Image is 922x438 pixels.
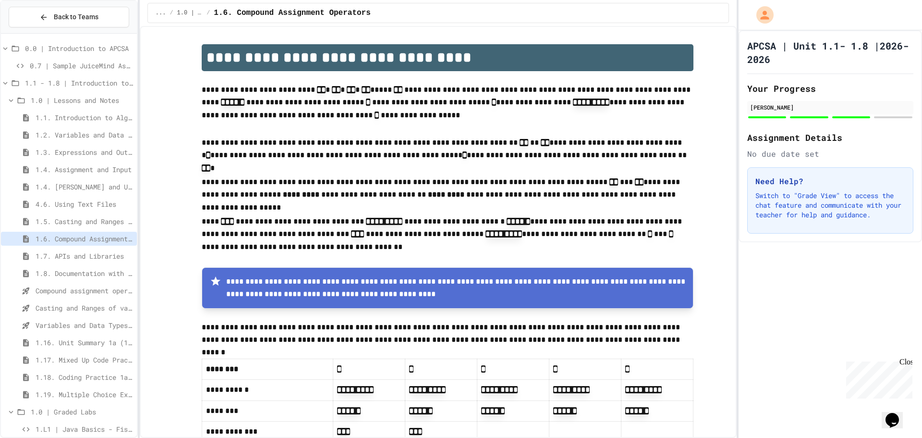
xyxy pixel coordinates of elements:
span: / [170,9,173,17]
span: 1.0 | Graded Labs [31,407,133,417]
span: Variables and Data Types - Quiz [36,320,133,330]
h3: Need Help? [755,175,905,187]
span: 1.0 | Lessons and Notes [177,9,203,17]
div: Chat with us now!Close [4,4,66,61]
span: 0.0 | Introduction to APCSA [25,43,133,53]
p: Switch to "Grade View" to access the chat feature and communicate with your teacher for help and ... [755,191,905,220]
span: 1.4. Assignment and Input [36,164,133,175]
span: 1.1. Introduction to Algorithms, Programming, and Compilers [36,113,133,123]
span: 1.L1 | Java Basics - Fish Lab [36,424,133,434]
span: 1.0 | Lessons and Notes [31,95,133,105]
span: 4.6. Using Text Files [36,199,133,209]
div: No due date set [747,148,913,160]
span: 1.16. Unit Summary 1a (1.1-1.6) [36,338,133,348]
span: 1.17. Mixed Up Code Practice 1.1-1.6 [36,355,133,365]
span: 1.8. Documentation with Comments and Preconditions [36,268,133,278]
h1: APCSA | Unit 1.1- 1.8 |2026-2026 [747,39,913,66]
div: [PERSON_NAME] [750,103,910,112]
button: Back to Teams [9,7,129,27]
span: 1.7. APIs and Libraries [36,251,133,261]
span: 1.6. Compound Assignment Operators [36,234,133,244]
span: Compound assignment operators - Quiz [36,286,133,296]
div: My Account [746,4,776,26]
span: 1.19. Multiple Choice Exercises for Unit 1a (1.1-1.6) [36,389,133,400]
span: / [206,9,210,17]
span: ... [156,9,166,17]
iframe: chat widget [842,358,912,399]
span: 1.4. [PERSON_NAME] and User Input [36,182,133,192]
span: 1.1 - 1.8 | Introduction to Java [25,78,133,88]
span: 1.5. Casting and Ranges of Values [36,216,133,226]
span: 1.6. Compound Assignment Operators [214,7,370,19]
span: 1.18. Coding Practice 1a (1.1-1.6) [36,372,133,382]
iframe: chat widget [882,400,912,428]
span: Back to Teams [54,12,98,22]
span: 1.3. Expressions and Output [New] [36,147,133,157]
h2: Your Progress [747,82,913,95]
span: Casting and Ranges of variables - Quiz [36,303,133,313]
span: 1.2. Variables and Data Types [36,130,133,140]
span: 0.7 | Sample JuiceMind Assignment - [GEOGRAPHIC_DATA] [30,61,133,71]
h2: Assignment Details [747,131,913,144]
